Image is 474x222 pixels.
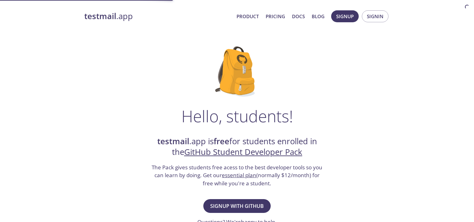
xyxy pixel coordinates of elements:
[215,46,259,97] img: github-student-backpack.png
[151,163,323,188] h3: The Pack gives students free acess to the best developer tools so you can learn by doing. Get our...
[367,12,383,20] span: Signin
[312,12,325,20] a: Blog
[210,202,264,210] span: Signup with GitHub
[266,12,285,20] a: Pricing
[184,146,302,157] a: GitHub Student Developer Pack
[214,136,229,147] strong: free
[84,11,232,22] a: testmail.app
[203,199,271,213] button: Signup with GitHub
[151,136,323,158] h2: .app is for students enrolled in the
[181,107,293,125] h1: Hello, students!
[362,10,388,22] button: Signin
[237,12,259,20] a: Product
[222,172,256,179] a: essential plan
[336,12,354,20] span: Signup
[84,11,116,22] strong: testmail
[157,136,189,147] strong: testmail
[292,12,305,20] a: Docs
[331,10,359,22] button: Signup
